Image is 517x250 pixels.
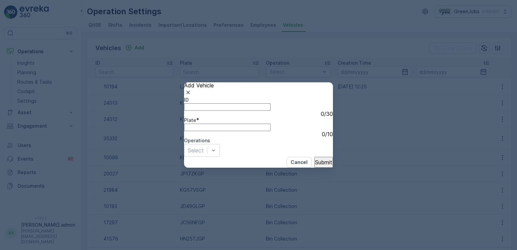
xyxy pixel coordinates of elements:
[184,138,210,143] label: Operations
[184,82,333,88] p: Add Vehicle
[291,159,308,166] p: Cancel
[184,97,189,103] label: ID
[321,111,333,117] p: 0 / 30
[322,131,333,137] p: 0 / 10
[188,146,204,154] p: Select
[184,117,196,123] label: Plate
[315,159,332,165] p: Submit
[287,157,312,168] button: Cancel
[314,157,333,168] button: Submit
